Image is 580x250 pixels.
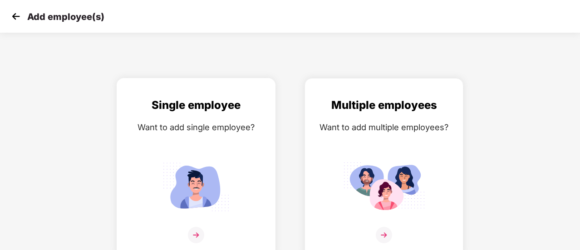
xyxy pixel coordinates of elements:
div: Want to add single employee? [126,121,266,134]
div: Multiple employees [314,97,454,114]
div: Want to add multiple employees? [314,121,454,134]
img: svg+xml;base64,PHN2ZyB4bWxucz0iaHR0cDovL3d3dy53My5vcmcvMjAwMC9zdmciIGlkPSJNdWx0aXBsZV9lbXBsb3llZS... [343,158,425,215]
img: svg+xml;base64,PHN2ZyB4bWxucz0iaHR0cDovL3d3dy53My5vcmcvMjAwMC9zdmciIGlkPSJTaW5nbGVfZW1wbG95ZWUiIH... [155,158,237,215]
div: Single employee [126,97,266,114]
img: svg+xml;base64,PHN2ZyB4bWxucz0iaHR0cDovL3d3dy53My5vcmcvMjAwMC9zdmciIHdpZHRoPSIzNiIgaGVpZ2h0PSIzNi... [188,227,204,243]
img: svg+xml;base64,PHN2ZyB4bWxucz0iaHR0cDovL3d3dy53My5vcmcvMjAwMC9zdmciIHdpZHRoPSIzMCIgaGVpZ2h0PSIzMC... [9,10,23,23]
img: svg+xml;base64,PHN2ZyB4bWxucz0iaHR0cDovL3d3dy53My5vcmcvMjAwMC9zdmciIHdpZHRoPSIzNiIgaGVpZ2h0PSIzNi... [376,227,392,243]
p: Add employee(s) [27,11,104,22]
